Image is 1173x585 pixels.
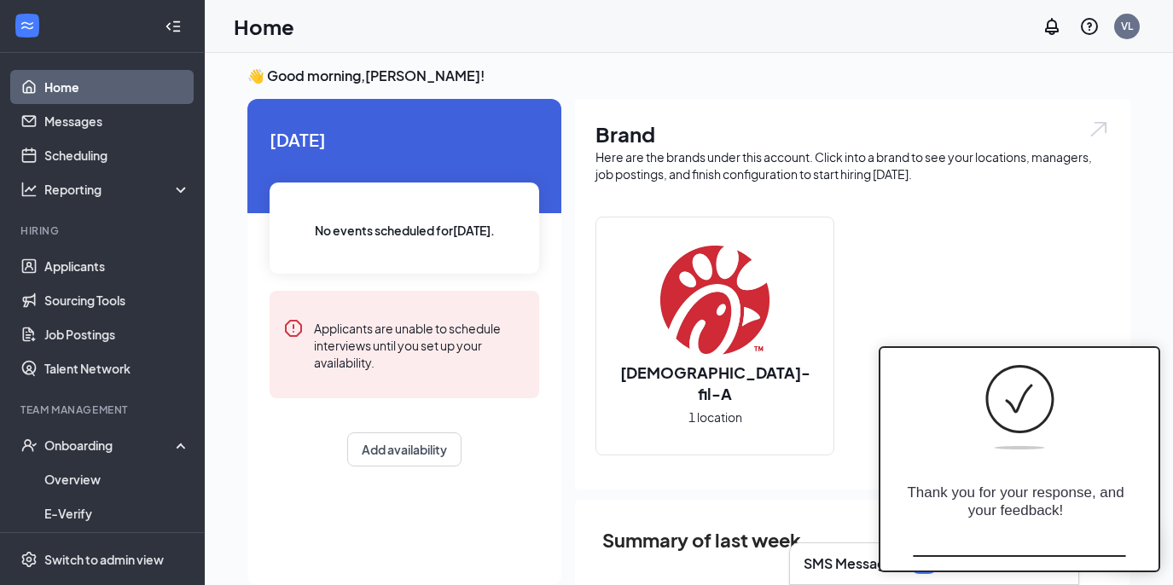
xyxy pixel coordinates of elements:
svg: Notifications [1042,16,1062,37]
h2: [DEMOGRAPHIC_DATA]-fil-A [596,362,833,404]
h3: 👋 Good morning, [PERSON_NAME] ! [247,67,1130,85]
span: No events scheduled for [DATE] . [315,221,495,240]
div: Hiring [20,223,187,238]
a: Onboarding Documents [44,530,190,565]
a: Overview [44,462,190,496]
div: Here are the brands under this account. Click into a brand to see your locations, managers, job p... [595,148,1110,182]
span: 1 location [688,408,742,426]
span: Summary of last week [602,525,801,555]
h1: Brand [595,119,1110,148]
button: Add availability [347,432,462,466]
img: Chick-fil-A [660,246,769,355]
div: Switch to admin view [44,551,164,568]
svg: Analysis [20,181,38,198]
svg: WorkstreamLogo [19,17,36,34]
h1: Home [234,12,294,41]
a: Home [44,70,190,104]
a: Job Postings [44,317,190,351]
h3: SMS Messages [804,554,901,573]
div: Onboarding [44,437,176,454]
img: open.6027fd2a22e1237b5b06.svg [1088,119,1110,139]
div: Reporting [44,181,191,198]
div: Applicants are unable to schedule interviews until you set up your availability. [314,318,526,371]
svg: Settings [20,551,38,568]
a: Sourcing Tools [44,283,190,317]
iframe: Sprig User Feedback Dialog [866,333,1173,585]
span: [DATE] [270,126,539,153]
svg: Error [283,318,304,339]
a: E-Verify [44,496,190,530]
div: VL [1121,19,1133,33]
a: Scheduling [44,138,190,172]
svg: UserCheck [20,437,38,454]
a: Applicants [44,249,190,283]
svg: Collapse [165,18,182,35]
svg: QuestionInfo [1079,16,1100,37]
a: Talent Network [44,351,190,385]
div: Team Management [20,403,187,417]
a: Messages [44,104,190,138]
